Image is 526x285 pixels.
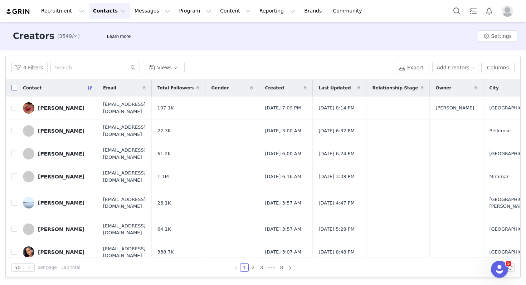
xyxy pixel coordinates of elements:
[329,3,370,19] a: Community
[157,104,174,112] span: 107.1K
[432,62,479,73] button: Add Creators
[23,148,92,159] a: [PERSON_NAME]
[38,151,84,157] div: [PERSON_NAME]
[277,263,286,272] li: 8
[300,3,328,19] a: Brands
[318,200,354,207] span: [DATE] 4:47 PM
[318,104,354,112] span: [DATE] 8:14 PM
[318,85,351,91] span: Last Updated
[265,127,301,134] span: [DATE] 3:00 AM
[265,226,301,233] span: [DATE] 3:57 AM
[13,30,54,43] h3: Creators
[106,33,132,40] div: Tooltip anchor
[38,226,84,232] div: [PERSON_NAME]
[23,197,34,208] img: 1cf8d75b-a1b6-461e-a183-c7b9bdba732b.jpg
[318,150,354,157] span: [DATE] 6:24 PM
[157,85,194,91] span: Total Followers
[103,124,146,138] span: [EMAIL_ADDRESS][DOMAIN_NAME]
[278,264,286,271] a: 8
[286,263,294,272] li: Next Page
[497,5,520,17] button: Profile
[157,226,171,233] span: 64.1K
[23,102,34,114] img: 409e0e28-f457-4360-a512-3c575da61b64.jpg
[38,128,84,134] div: [PERSON_NAME]
[130,3,174,19] button: Messages
[157,249,174,256] span: 338.7K
[38,105,84,111] div: [PERSON_NAME]
[266,263,277,272] li: Next 3 Pages
[157,173,169,180] span: 1.1M
[175,3,215,19] button: Program
[255,3,299,19] button: Reporting
[265,104,301,112] span: [DATE] 7:09 PM
[23,246,92,258] a: [PERSON_NAME]
[265,150,301,157] span: [DATE] 6:00 AM
[506,261,511,266] span: 5
[318,226,354,233] span: [DATE] 5:28 PM
[103,196,146,210] span: [EMAIL_ADDRESS][DOMAIN_NAME]
[131,65,136,70] i: icon: search
[481,3,497,19] button: Notifications
[11,62,48,73] button: 4 Filters
[288,266,292,270] i: icon: right
[257,263,266,272] li: 3
[23,102,92,114] a: [PERSON_NAME]
[23,125,92,137] a: [PERSON_NAME]
[57,33,80,40] span: (3549/∞)
[157,150,171,157] span: 61.2K
[103,101,146,115] span: [EMAIL_ADDRESS][DOMAIN_NAME]
[502,5,513,17] img: placeholder-profile.jpg
[265,85,284,91] span: Created
[27,265,31,270] i: icon: down
[103,147,146,161] span: [EMAIL_ADDRESS][DOMAIN_NAME]
[372,85,418,91] span: Relationship Stage
[23,223,92,235] a: [PERSON_NAME]
[489,85,498,91] span: City
[38,264,81,271] span: per page | 392 total
[38,174,84,180] div: [PERSON_NAME]
[103,85,116,91] span: Email
[157,127,171,134] span: 22.3K
[89,3,130,19] button: Contacts
[232,263,240,272] li: Previous Page
[38,249,84,255] div: [PERSON_NAME]
[318,173,354,180] span: [DATE] 3:38 PM
[265,173,301,180] span: [DATE] 6:16 AM
[258,264,266,271] a: 3
[37,3,88,19] button: Recruitment
[449,3,465,19] button: Search
[465,3,481,19] a: Tasks
[435,104,474,112] span: [PERSON_NAME]
[103,245,146,259] span: [EMAIL_ADDRESS][DOMAIN_NAME]
[435,85,451,91] span: Owner
[318,127,354,134] span: [DATE] 6:32 PM
[240,264,248,271] a: 1
[23,85,42,91] span: Contact
[38,200,84,206] div: [PERSON_NAME]
[23,246,34,258] img: c00c27fb-c5b8-4d46-ba2d-c2ad794228cf.jpg
[249,264,257,271] a: 2
[6,8,31,15] img: grin logo
[234,266,238,270] i: icon: left
[266,263,277,272] span: •••
[491,261,508,278] iframe: Intercom live chat
[318,249,354,256] span: [DATE] 8:48 PM
[265,200,301,207] span: [DATE] 3:57 AM
[216,3,255,19] button: Content
[143,62,185,73] button: Views
[393,62,429,73] button: Export
[157,200,171,207] span: 26.1K
[478,30,517,42] button: Settings
[23,197,92,208] a: [PERSON_NAME]
[240,263,249,272] li: 1
[14,264,21,271] div: 50
[481,62,515,73] button: Columns
[211,85,229,91] span: Gender
[23,171,92,182] a: [PERSON_NAME]
[50,62,140,73] input: Search...
[103,222,146,236] span: [EMAIL_ADDRESS][DOMAIN_NAME]
[103,169,146,183] span: [EMAIL_ADDRESS][DOMAIN_NAME]
[265,249,301,256] span: [DATE] 3:07 AM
